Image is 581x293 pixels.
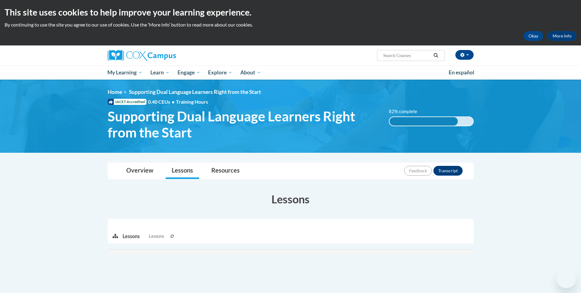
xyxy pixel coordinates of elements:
[557,269,576,288] iframe: Button to launch messaging window
[146,66,174,80] a: Learn
[148,98,176,105] span: 0.40 CEUs
[445,66,478,79] a: En español
[433,166,463,176] button: Transcript
[99,66,483,80] div: Main menu
[108,99,146,105] span: IACET Accredited
[449,69,474,76] span: En español
[108,89,122,95] a: Home
[149,233,164,240] span: Lessons
[208,69,232,76] span: Explore
[104,66,147,80] a: My Learning
[205,163,246,179] a: Resources
[404,166,432,176] button: Feedback
[108,50,176,61] img: Cox Campus
[382,52,431,59] input: Search Courses
[5,6,576,18] h2: This site uses cookies to help improve your learning experience.
[178,69,200,76] span: Engage
[548,31,576,41] a: More Info
[455,50,474,60] button: Account Settings
[108,191,474,207] h3: Lessons
[176,99,208,105] span: Training Hours
[166,163,199,179] a: Lessons
[236,66,265,80] a: About
[204,66,236,80] a: Explore
[150,69,170,76] span: Learn
[108,108,380,141] span: Supporting Dual Language Learners Right from the Start
[389,117,458,126] div: 82% complete
[524,31,543,41] button: Okay
[431,52,440,59] button: Search
[120,163,160,179] a: Overview
[240,69,261,76] span: About
[108,50,224,61] a: Cox Campus
[123,233,140,240] p: Lessons
[172,99,174,105] span: •
[389,108,424,115] label: 82% complete
[174,66,204,80] a: Engage
[129,89,261,95] span: Supporting Dual Language Learners Right from the Start
[5,21,576,28] p: By continuing to use the site you agree to our use of cookies. Use the ‘More info’ button to read...
[107,69,142,76] span: My Learning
